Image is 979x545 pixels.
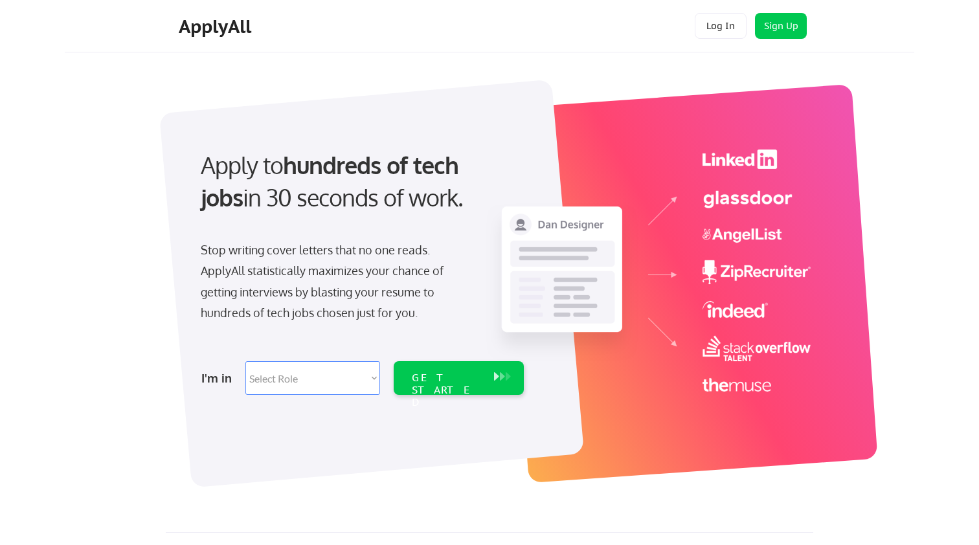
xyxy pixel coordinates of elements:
[201,150,464,212] strong: hundreds of tech jobs
[201,239,467,324] div: Stop writing cover letters that no one reads. ApplyAll statistically maximizes your chance of get...
[695,13,747,39] button: Log In
[201,149,519,214] div: Apply to in 30 seconds of work.
[412,372,481,409] div: GET STARTED
[755,13,807,39] button: Sign Up
[179,16,255,38] div: ApplyAll
[201,368,238,388] div: I'm in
